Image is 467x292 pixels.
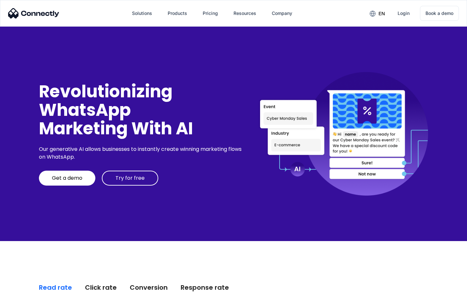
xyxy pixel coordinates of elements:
div: Try for free [115,175,145,181]
div: Company [272,9,292,18]
aside: Language selected: English [6,281,39,290]
a: Get a demo [39,171,95,186]
div: Get a demo [52,175,82,181]
div: Products [168,9,187,18]
div: en [378,9,385,18]
div: Click rate [85,283,117,292]
div: Conversion [130,283,168,292]
div: Resources [233,9,256,18]
div: Pricing [203,9,218,18]
a: Try for free [102,171,158,186]
div: Revolutionizing WhatsApp Marketing With AI [39,82,244,138]
div: Login [398,9,410,18]
div: Read rate [39,283,72,292]
ul: Language list [13,281,39,290]
a: Book a demo [420,6,459,21]
div: Our generative AI allows businesses to instantly create winning marketing flows on WhatsApp. [39,145,244,161]
div: Response rate [181,283,229,292]
img: Connectly Logo [8,8,59,18]
a: Pricing [198,6,223,21]
a: Login [392,6,415,21]
div: Solutions [132,9,152,18]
